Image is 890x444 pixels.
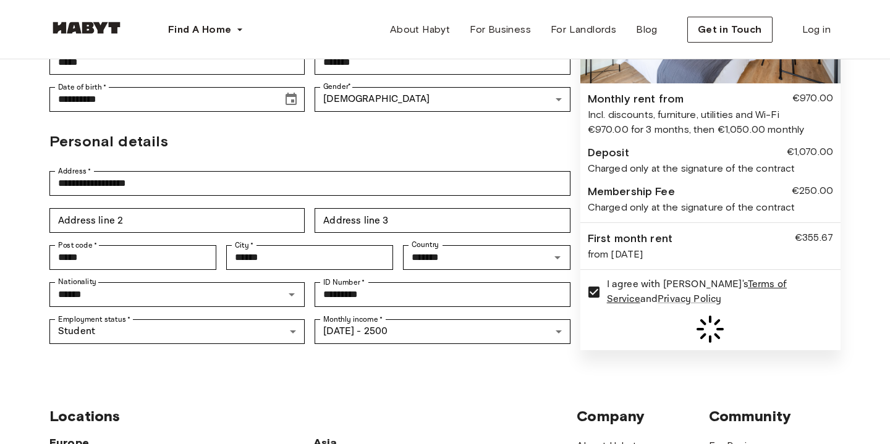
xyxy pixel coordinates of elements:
button: Choose date, selected date is Jan 12, 2000 [279,87,303,112]
div: Student [49,319,305,344]
label: Country [412,240,439,250]
a: Blog [626,17,667,42]
a: Log in [792,17,841,42]
a: For Landlords [541,17,626,42]
div: [DEMOGRAPHIC_DATA] [315,87,570,112]
label: Nationality [58,277,96,287]
span: About Habyt [390,22,450,37]
div: €970.00 for 3 months, then €1,050.00 monthly [588,122,833,137]
button: Open [283,286,300,303]
span: Company [577,407,708,425]
span: Log in [802,22,831,37]
div: Deposit [588,145,629,161]
img: Habyt [49,22,124,34]
button: Open [549,249,566,266]
div: Charged only at the signature of the contract [588,200,833,215]
label: Monthly income [323,314,383,325]
div: from [DATE] [588,247,833,262]
span: I agree with [PERSON_NAME]'s and [607,277,823,307]
h2: Personal details [49,130,570,153]
button: Find A Home [158,17,253,42]
span: For Landlords [551,22,616,37]
span: For Business [470,22,531,37]
a: Terms of Service [607,278,787,306]
label: Gender * [323,82,351,92]
label: City [235,240,254,251]
label: Date of birth [58,82,106,93]
div: €355.67 [795,230,833,247]
span: Find A Home [168,22,231,37]
div: €250.00 [792,183,833,200]
span: Community [709,407,841,425]
a: Privacy Policy [658,293,721,306]
a: About Habyt [380,17,460,42]
label: ID Number [323,277,365,288]
label: Address [58,165,91,177]
label: Post code [58,240,98,251]
div: Monthly rent from [588,91,684,107]
div: €1,070.00 [787,145,833,161]
button: Get in Touch [687,17,773,43]
div: [DATE] - 2500 [315,319,570,344]
div: €970.00 [792,91,833,107]
div: First month rent [588,230,672,247]
div: Membership Fee [588,183,675,200]
div: Charged only at the signature of the contract [588,161,833,176]
label: Employment status [58,314,131,325]
span: Get in Touch [698,22,762,37]
div: Incl. discounts, furniture, utilities and Wi-Fi [588,107,833,122]
span: Locations [49,407,577,425]
span: Blog [636,22,658,37]
a: For Business [460,17,541,42]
